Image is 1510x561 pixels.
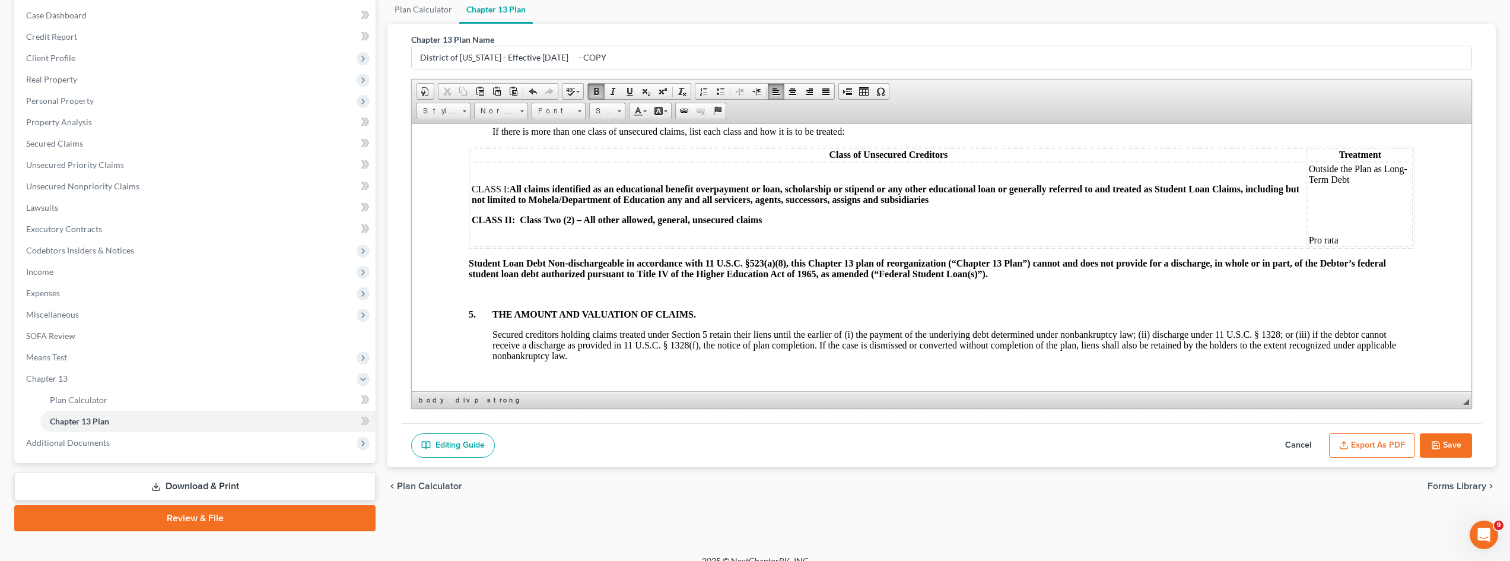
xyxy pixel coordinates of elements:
a: Cut [438,84,455,99]
a: Copy [455,84,472,99]
a: Paste [472,84,488,99]
span: Real Property [26,74,77,84]
a: Lawsuits [17,197,376,218]
span: Chapter 13 Plan [50,416,109,426]
span: Miscellaneous [26,309,79,319]
a: Review & File [14,505,376,531]
a: strong element [485,394,521,406]
a: Spell Checker [562,84,583,99]
a: Unsecured Priority Claims [17,154,376,176]
span: Additional Documents [26,438,110,448]
a: Document Properties [417,84,434,99]
button: chevron_left Plan Calculator [387,481,462,491]
a: Paste from Word [505,84,522,99]
a: body element [417,394,452,406]
a: Chapter 13 Plan [40,411,376,432]
a: Insert Special Character [872,84,889,99]
a: Plan Calculator [40,389,376,411]
a: Table [856,84,872,99]
span: Forms Library [1428,481,1486,491]
a: Insert Page Break for Printing [839,84,856,99]
i: chevron_right [1486,481,1496,491]
i: chevron_left [387,481,397,491]
a: Insert/Remove Bulleted List [712,84,729,99]
a: Anchor [709,103,726,119]
a: Unsecured Nonpriority Claims [17,176,376,197]
a: Underline [621,84,638,99]
span: Secured Claims [26,138,83,148]
span: Means Test [26,352,67,362]
a: Align Right [801,84,818,99]
button: Forms Library chevron_right [1428,481,1496,491]
a: Secured Claims [17,133,376,154]
a: Case Dashboard [17,5,376,26]
a: Link [676,103,692,119]
a: Styles [417,103,471,119]
a: Property Analysis [17,112,376,133]
a: Background Color [650,103,671,119]
a: Size [589,103,625,119]
span: Executory Contracts [26,224,102,234]
button: Save [1420,433,1472,458]
span: Normal [475,103,516,119]
span: Lawsuits [26,202,58,213]
a: p element [472,394,484,406]
span: Unsecured Nonpriority Claims [26,181,139,191]
span: Plan Calculator [397,481,462,491]
span: SOFA Review [26,331,75,341]
a: Subscript [638,84,654,99]
button: Export as PDF [1329,433,1415,458]
a: Remove Format [674,84,691,99]
a: Download & Print [14,473,376,500]
a: Normal [474,103,528,119]
span: Font [532,103,574,119]
a: Superscript [654,84,671,99]
a: Font [532,103,586,119]
span: Styles [417,103,459,119]
span: Credit Report [26,31,77,42]
a: div element [453,394,471,406]
a: Increase Indent [748,84,765,99]
span: Chapter 13 [26,373,68,383]
span: Resize [1463,399,1469,405]
span: Plan Calculator [50,395,107,405]
iframe: Intercom live chat [1470,521,1498,549]
a: Undo [524,84,541,99]
span: Unsecured Priority Claims [26,160,124,170]
span: Client Profile [26,53,75,63]
span: Expenses [26,288,60,298]
label: Chapter 13 Plan Name [411,33,494,46]
a: Italic [605,84,621,99]
input: Enter name... [412,46,1471,69]
a: Decrease Indent [732,84,748,99]
a: SOFA Review [17,325,376,347]
a: Editing Guide [411,433,495,458]
a: Unlink [692,103,709,119]
iframe: Rich Text Editor, document-ckeditor [412,124,1471,391]
a: Insert/Remove Numbered List [695,84,712,99]
a: Text Color [630,103,650,119]
span: Case Dashboard [26,10,87,20]
a: Redo [541,84,558,99]
a: Bold [588,84,605,99]
a: Credit Report [17,26,376,47]
span: Size [590,103,613,119]
span: Codebtors Insiders & Notices [26,245,134,255]
a: Justify [818,84,834,99]
button: Cancel [1272,433,1324,458]
a: Center [784,84,801,99]
a: Executory Contracts [17,218,376,240]
span: 9 [1494,521,1503,530]
span: Property Analysis [26,117,92,127]
a: Paste as plain text [488,84,505,99]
